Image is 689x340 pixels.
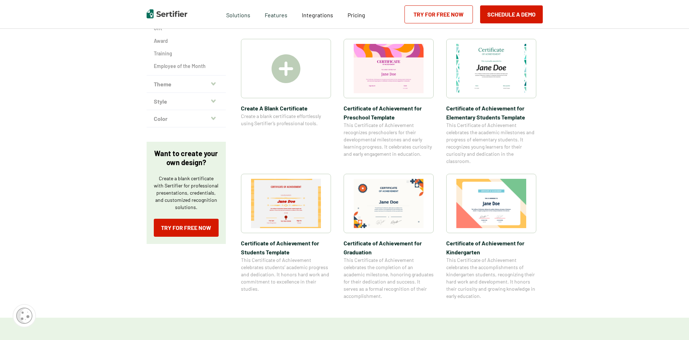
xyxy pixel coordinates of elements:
[653,305,689,340] iframe: Chat Widget
[154,63,219,70] a: Employee of the Month
[446,257,536,300] span: This Certificate of Achievement celebrates the accomplishments of kindergarten students, recogniz...
[344,257,434,300] span: This Certificate of Achievement celebrates the completion of an academic milestone, honoring grad...
[154,149,219,167] p: Want to create your own design?
[147,93,226,110] button: Style
[16,308,32,324] img: Cookie Popup Icon
[344,239,434,257] span: Certificate of Achievement for Graduation
[302,10,333,19] a: Integrations
[241,113,331,127] span: Create a blank certificate effortlessly using Sertifier’s professional tools.
[241,257,331,293] span: This Certificate of Achievement celebrates students’ academic progress and dedication. It honors ...
[344,122,434,158] span: This Certificate of Achievement recognizes preschoolers for their developmental milestones and ea...
[446,174,536,300] a: Certificate of Achievement for KindergartenCertificate of Achievement for KindergartenThis Certif...
[147,76,226,93] button: Theme
[154,37,219,45] a: Award
[456,179,526,228] img: Certificate of Achievement for Kindergarten
[446,39,536,165] a: Certificate of Achievement for Elementary Students TemplateCertificate of Achievement for Element...
[344,104,434,122] span: Certificate of Achievement for Preschool Template
[272,54,300,83] img: Create A Blank Certificate
[302,12,333,18] span: Integrations
[154,219,219,237] a: Try for Free Now
[344,39,434,165] a: Certificate of Achievement for Preschool TemplateCertificate of Achievement for Preschool Templat...
[154,50,219,57] a: Training
[344,174,434,300] a: Certificate of Achievement for GraduationCertificate of Achievement for GraduationThis Certificat...
[404,5,473,23] a: Try for Free Now
[446,239,536,257] span: Certificate of Achievement for Kindergarten
[154,175,219,211] p: Create a blank certificate with Sertifier for professional presentations, credentials, and custom...
[348,10,365,19] a: Pricing
[251,179,321,228] img: Certificate of Achievement for Students Template
[241,239,331,257] span: Certificate of Achievement for Students Template
[226,10,250,19] span: Solutions
[354,179,424,228] img: Certificate of Achievement for Graduation
[348,12,365,18] span: Pricing
[265,10,287,19] span: Features
[456,44,526,93] img: Certificate of Achievement for Elementary Students Template
[446,122,536,165] span: This Certificate of Achievement celebrates the academic milestones and progress of elementary stu...
[241,104,331,113] span: Create A Blank Certificate
[147,110,226,127] button: Color
[147,9,187,18] img: Sertifier | Digital Credentialing Platform
[480,5,543,23] button: Schedule a Demo
[241,174,331,300] a: Certificate of Achievement for Students TemplateCertificate of Achievement for Students TemplateT...
[354,44,424,93] img: Certificate of Achievement for Preschool Template
[446,104,536,122] span: Certificate of Achievement for Elementary Students Template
